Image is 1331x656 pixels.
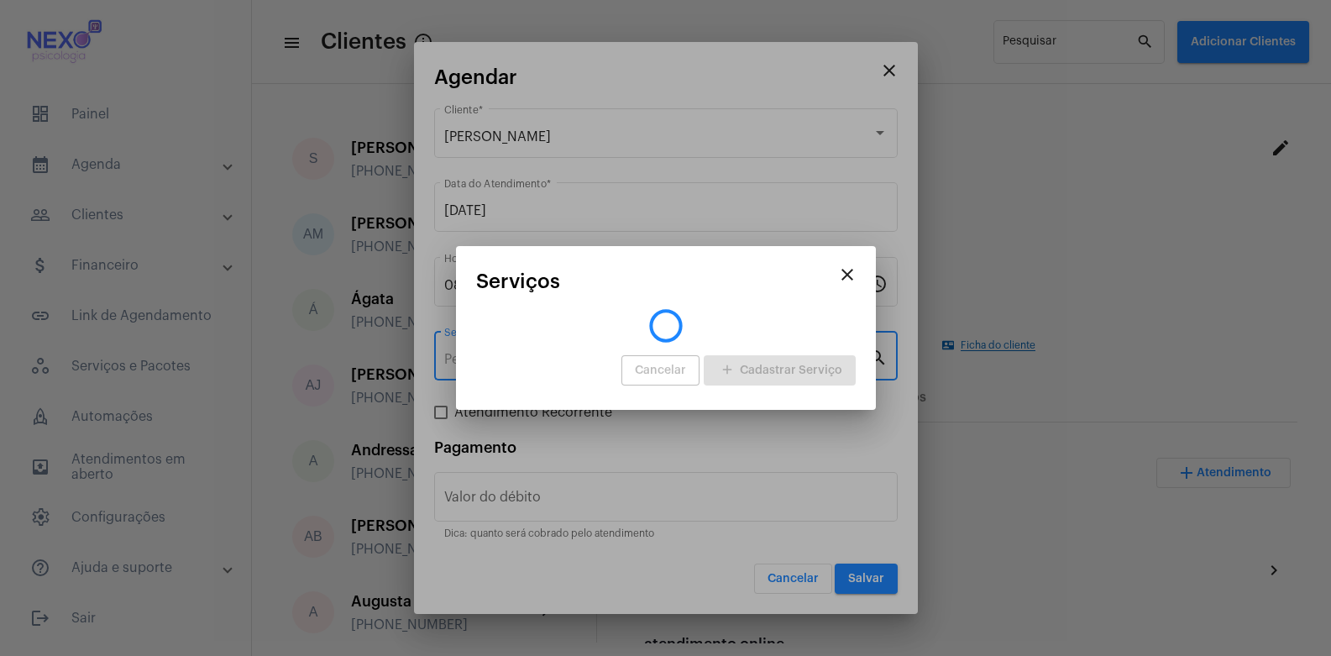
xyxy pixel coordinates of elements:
span: Cancelar [635,365,686,376]
span: Cadastrar Serviço [717,365,842,376]
button: Cancelar [621,355,700,386]
mat-icon: close [837,265,857,285]
mat-icon: add [717,359,737,382]
span: Serviços [476,270,560,292]
button: Cadastrar Serviço [704,355,856,386]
